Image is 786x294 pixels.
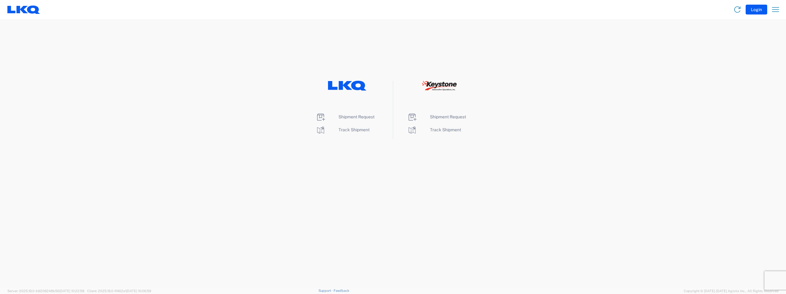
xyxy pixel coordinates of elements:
span: [DATE] 10:06:59 [126,289,151,293]
a: Track Shipment [407,127,461,132]
a: Support [318,289,334,292]
span: Shipment Request [338,114,375,119]
span: Track Shipment [338,127,370,132]
a: Track Shipment [316,127,370,132]
span: Track Shipment [430,127,461,132]
span: Server: 2025.19.0-b9208248b56 [7,289,84,293]
span: Client: 2025.19.0-1f462a1 [87,289,151,293]
a: Feedback [334,289,349,292]
span: Copyright © [DATE]-[DATE] Agistix Inc., All Rights Reserved [684,288,779,294]
a: Shipment Request [316,114,375,119]
span: Shipment Request [430,114,466,119]
a: Shipment Request [407,114,466,119]
button: Login [746,5,767,14]
span: [DATE] 10:22:58 [59,289,84,293]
